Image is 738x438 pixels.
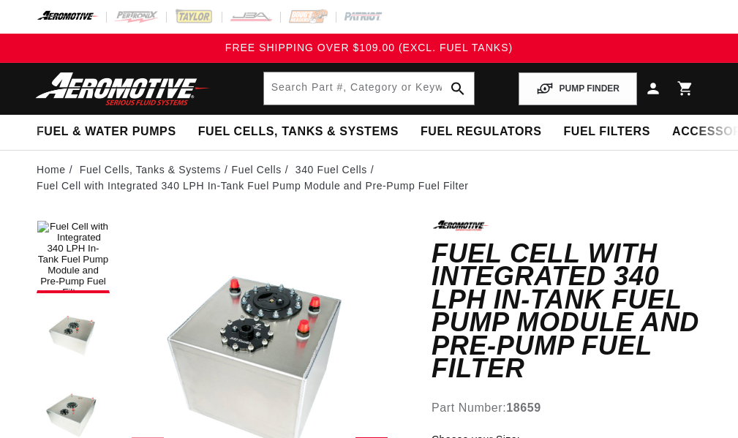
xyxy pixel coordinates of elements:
span: FREE SHIPPING OVER $109.00 (EXCL. FUEL TANKS) [225,42,513,53]
summary: Fuel Regulators [410,115,552,149]
span: Fuel Regulators [421,124,541,140]
a: 340 Fuel Cells [295,162,367,178]
img: Aeromotive [31,72,214,106]
summary: Fuel Filters [552,115,661,149]
summary: Fuel & Water Pumps [26,115,187,149]
input: Search by Part Number, Category or Keyword [264,72,475,105]
nav: breadcrumbs [37,162,701,195]
strong: 18659 [506,401,541,414]
span: Fuel Cells, Tanks & Systems [198,124,399,140]
li: Fuel Cells [232,162,293,178]
h1: Fuel Cell with Integrated 340 LPH In-Tank Fuel Pump Module and Pre-Pump Fuel Filter [432,242,701,380]
button: Load image 2 in gallery view [37,301,110,374]
button: Load image 1 in gallery view [37,220,110,293]
button: search button [442,72,474,105]
div: Part Number: [432,399,701,418]
span: Fuel Filters [563,124,650,140]
a: Home [37,162,66,178]
li: Fuel Cell with Integrated 340 LPH In-Tank Fuel Pump Module and Pre-Pump Fuel Filter [37,178,469,194]
button: PUMP FINDER [519,72,637,105]
li: Fuel Cells, Tanks & Systems [80,162,232,178]
span: Fuel & Water Pumps [37,124,176,140]
summary: Fuel Cells, Tanks & Systems [187,115,410,149]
